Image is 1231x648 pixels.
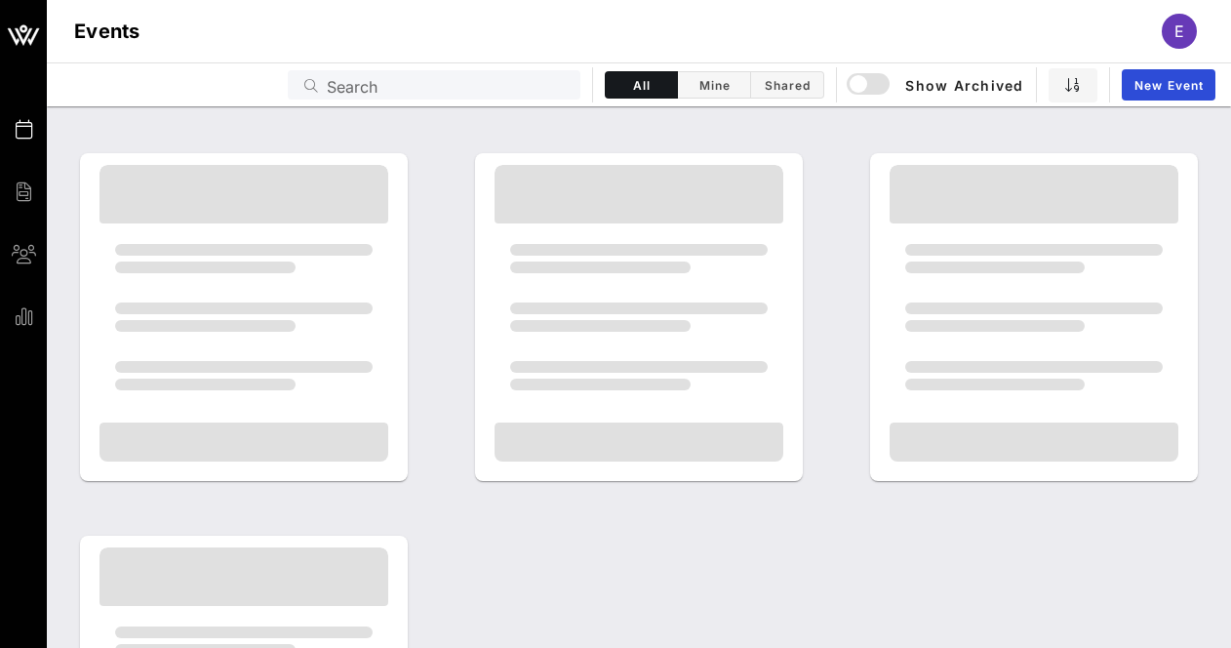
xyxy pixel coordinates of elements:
button: Shared [751,71,824,99]
span: Mine [690,78,738,93]
div: E [1162,14,1197,49]
span: Shared [763,78,812,93]
button: Show Archived [849,67,1024,102]
h1: Events [74,16,140,47]
span: All [617,78,665,93]
a: New Event [1122,69,1215,101]
span: Show Archived [850,73,1023,97]
button: Mine [678,71,751,99]
button: All [605,71,678,99]
span: New Event [1133,78,1204,93]
span: E [1174,21,1184,41]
